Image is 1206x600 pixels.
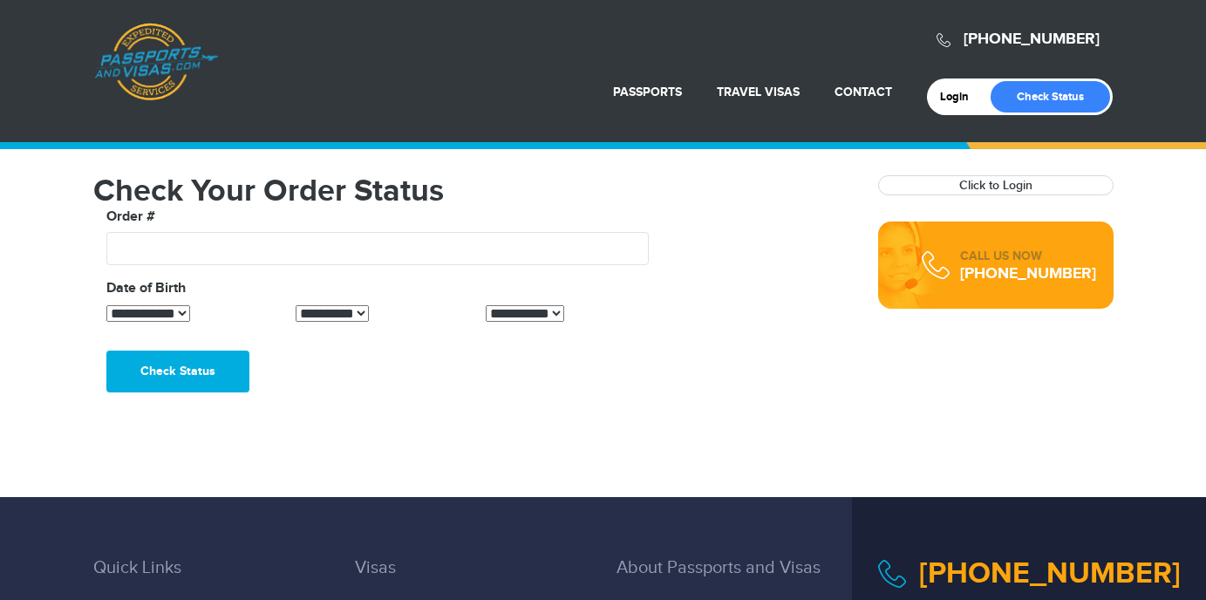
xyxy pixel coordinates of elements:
label: Order # [106,207,155,228]
label: Date of Birth [106,278,186,299]
a: Login [940,90,981,104]
div: [PHONE_NUMBER] [960,265,1096,283]
button: Check Status [106,351,249,392]
div: CALL US NOW [960,248,1096,265]
a: Contact [835,85,892,99]
a: [PHONE_NUMBER] [964,30,1100,49]
a: Passports & [DOMAIN_NAME] [94,23,218,101]
a: Passports [613,85,682,99]
a: Travel Visas [717,85,800,99]
a: [PHONE_NUMBER] [919,556,1181,591]
a: Click to Login [959,178,1032,193]
h1: Check Your Order Status [93,175,852,207]
a: Check Status [991,81,1110,112]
